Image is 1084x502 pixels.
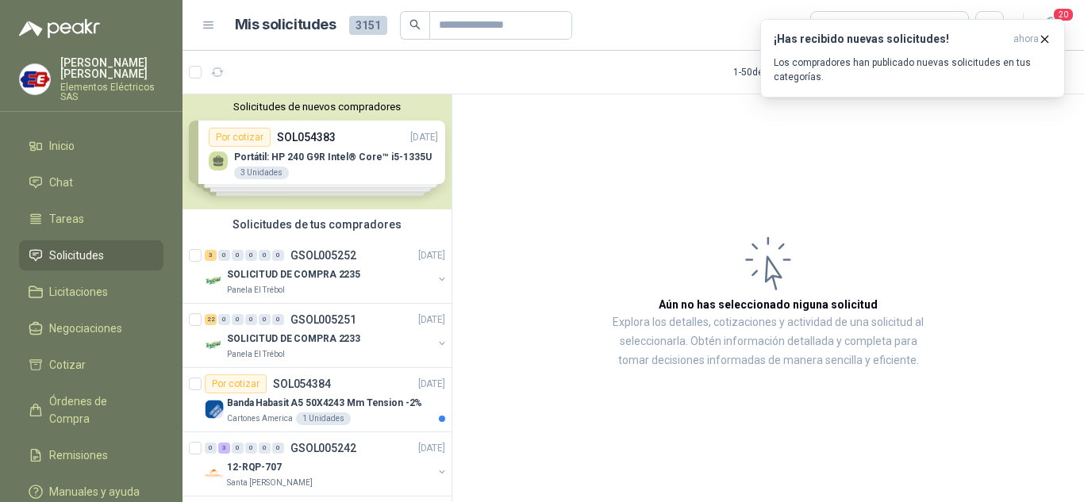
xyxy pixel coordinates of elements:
p: Cartones America [227,412,293,425]
div: 1 - 50 de 857 [733,59,831,85]
a: Por cotizarSOL054384[DATE] Company LogoBanda Habasit A5 50X4243 Mm Tension -2%Cartones America1 U... [183,368,452,432]
div: 0 [232,443,244,454]
p: Los compradores han publicado nuevas solicitudes en tus categorías. [774,56,1051,84]
span: Chat [49,174,73,191]
img: Company Logo [205,335,224,354]
img: Company Logo [205,271,224,290]
p: GSOL005252 [290,250,356,261]
div: Por cotizar [205,374,267,393]
p: [DATE] [418,441,445,456]
button: Solicitudes de nuevos compradores [189,101,445,113]
div: 0 [272,443,284,454]
p: [PERSON_NAME] [PERSON_NAME] [60,57,163,79]
span: Tareas [49,210,84,228]
button: 20 [1036,11,1065,40]
h1: Mis solicitudes [235,13,336,36]
p: Explora los detalles, cotizaciones y actividad de una solicitud al seleccionarla. Obtén informaci... [611,313,925,370]
a: 22 0 0 0 0 0 GSOL005251[DATE] Company LogoSOLICITUD DE COMPRA 2233Panela El Trébol [205,310,448,361]
span: ahora [1013,33,1039,46]
div: 1 Unidades [296,412,351,425]
span: search [409,19,421,30]
span: Órdenes de Compra [49,393,148,427]
p: Panela El Trébol [227,284,285,297]
span: Solicitudes [49,247,104,264]
p: Santa [PERSON_NAME] [227,477,313,489]
div: 0 [245,314,257,325]
p: Panela El Trébol [227,348,285,361]
div: 0 [259,250,271,261]
p: Banda Habasit A5 50X4243 Mm Tension -2% [227,396,422,411]
div: 3 [205,250,217,261]
img: Logo peakr [19,19,100,38]
p: [DATE] [418,377,445,392]
div: Todas [821,17,854,34]
div: 0 [205,443,217,454]
div: 22 [205,314,217,325]
div: 0 [272,250,284,261]
p: SOL054384 [273,378,331,389]
p: 12-RQP-707 [227,460,282,475]
img: Company Logo [205,464,224,483]
span: Licitaciones [49,283,108,301]
p: [DATE] [418,248,445,263]
p: SOLICITUD DE COMPRA 2233 [227,331,360,347]
div: 0 [218,250,230,261]
a: Chat [19,167,163,197]
a: Licitaciones [19,277,163,307]
span: Inicio [49,137,75,155]
a: Cotizar [19,350,163,380]
span: 3151 [349,16,387,35]
div: Solicitudes de nuevos compradoresPor cotizarSOL054383[DATE] Portátil: HP 240 G9R Intel® Core™ i5-... [183,94,452,209]
p: SOLICITUD DE COMPRA 2235 [227,267,360,282]
div: 0 [232,250,244,261]
div: 0 [272,314,284,325]
span: Cotizar [49,356,86,374]
a: 0 3 0 0 0 0 GSOL005242[DATE] Company Logo12-RQP-707Santa [PERSON_NAME] [205,439,448,489]
h3: Aún no has seleccionado niguna solicitud [659,296,878,313]
span: Manuales y ayuda [49,483,140,500]
div: 0 [245,443,257,454]
p: Elementos Eléctricos SAS [60,82,163,102]
a: Remisiones [19,440,163,470]
img: Company Logo [20,64,50,94]
p: [DATE] [418,312,445,328]
h3: ¡Has recibido nuevas solicitudes! [774,33,1007,46]
a: 3 0 0 0 0 0 GSOL005252[DATE] Company LogoSOLICITUD DE COMPRA 2235Panela El Trébol [205,246,448,297]
p: GSOL005242 [290,443,356,454]
span: Remisiones [49,446,108,464]
a: Inicio [19,131,163,161]
div: 0 [259,314,271,325]
button: ¡Has recibido nuevas solicitudes!ahora Los compradores han publicado nuevas solicitudes en tus ca... [760,19,1065,98]
div: Solicitudes de tus compradores [183,209,452,240]
img: Company Logo [205,400,224,419]
div: 0 [218,314,230,325]
a: Negociaciones [19,313,163,343]
p: GSOL005251 [290,314,356,325]
div: 0 [259,443,271,454]
a: Solicitudes [19,240,163,270]
span: 20 [1052,7,1074,22]
a: Órdenes de Compra [19,386,163,434]
a: Tareas [19,204,163,234]
div: 0 [245,250,257,261]
span: Negociaciones [49,320,122,337]
div: 0 [232,314,244,325]
div: 3 [218,443,230,454]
